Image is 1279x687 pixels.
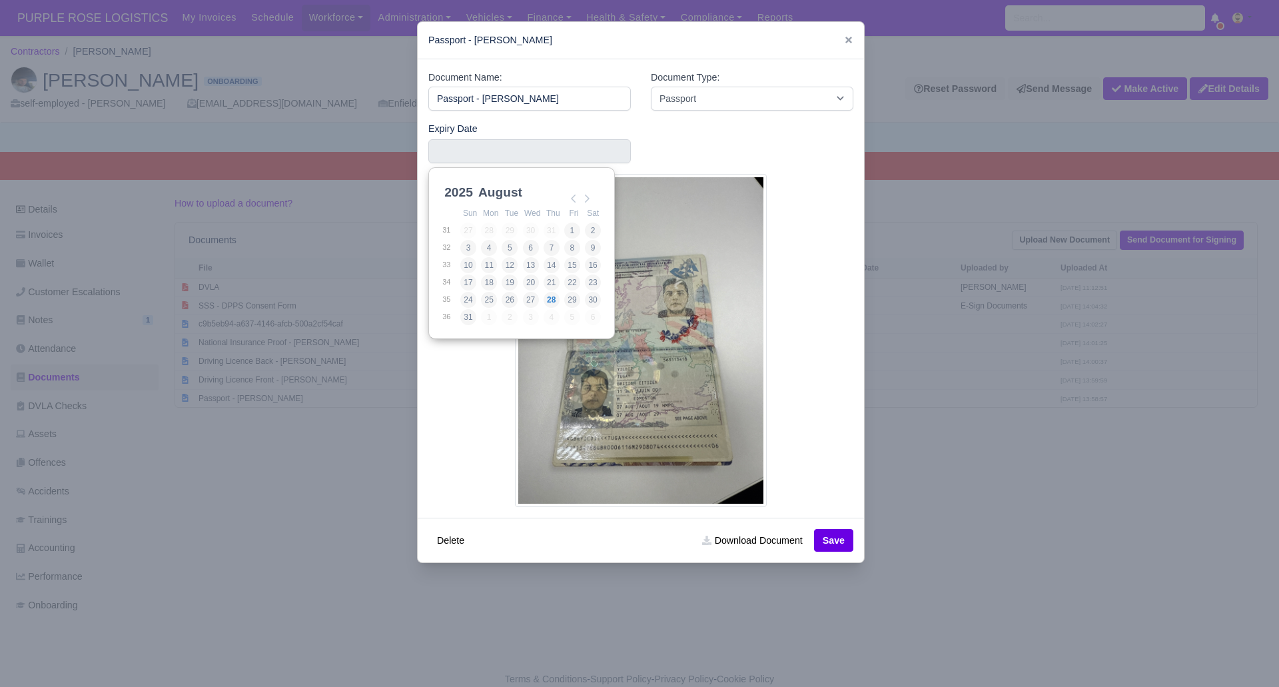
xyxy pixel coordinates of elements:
button: 28 [544,292,560,308]
button: 14 [544,257,560,273]
label: Document Type: [651,70,719,85]
abbr: Sunday [463,209,477,218]
button: Save [814,529,853,552]
abbr: Monday [483,209,498,218]
button: 22 [564,275,580,291]
button: 2 [585,223,601,239]
abbr: Friday [570,209,579,218]
td: 36 [442,309,460,326]
button: 5 [502,240,518,256]
a: Download Document [693,529,811,552]
label: Expiry Date [428,121,478,137]
button: 15 [564,257,580,273]
button: 9 [585,240,601,256]
abbr: Tuesday [505,209,518,218]
button: 1 [564,223,580,239]
button: 19 [502,275,518,291]
button: Previous Month [566,191,582,207]
button: 20 [523,275,539,291]
abbr: Thursday [546,209,560,218]
td: 31 [442,222,460,239]
button: 4 [481,240,497,256]
button: 21 [544,275,560,291]
button: 24 [460,292,476,308]
button: 8 [564,240,580,256]
button: 3 [460,240,476,256]
button: 6 [523,240,539,256]
button: 23 [585,275,601,291]
abbr: Wednesday [524,209,540,218]
button: 7 [544,240,560,256]
button: 13 [523,257,539,273]
button: 30 [585,292,601,308]
div: Passport - [PERSON_NAME] [418,22,864,59]
iframe: Chat Widget [1212,623,1279,687]
abbr: Saturday [587,209,599,218]
button: 18 [481,275,497,291]
div: 2025 [442,183,476,203]
td: 32 [442,239,460,257]
td: 34 [442,274,460,291]
button: 11 [481,257,497,273]
td: 33 [442,257,460,274]
div: August [476,183,525,203]
button: 27 [523,292,539,308]
button: 31 [460,309,476,325]
td: 35 [442,291,460,309]
button: 12 [502,257,518,273]
button: 29 [564,292,580,308]
button: 10 [460,257,476,273]
button: 17 [460,275,476,291]
button: Delete [428,529,473,552]
input: Use the arrow keys to pick a date [428,139,631,163]
button: Next Month [579,191,595,207]
label: Document Name: [428,70,502,85]
button: 26 [502,292,518,308]
button: 25 [481,292,497,308]
button: 16 [585,257,601,273]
